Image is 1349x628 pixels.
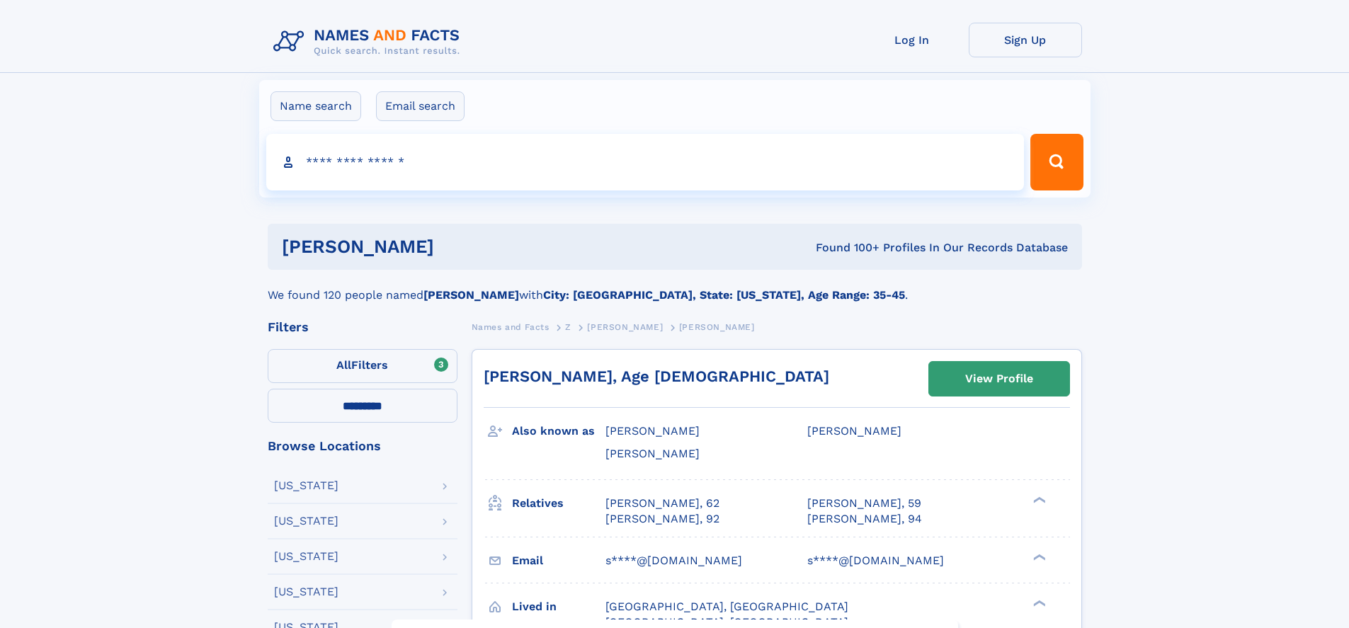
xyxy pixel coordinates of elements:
a: [PERSON_NAME], 59 [807,496,921,511]
a: View Profile [929,362,1069,396]
label: Name search [271,91,361,121]
img: Logo Names and Facts [268,23,472,61]
label: Filters [268,349,457,383]
h1: [PERSON_NAME] [282,238,625,256]
span: All [336,358,351,372]
div: [US_STATE] [274,586,338,598]
span: [PERSON_NAME] [679,322,755,332]
span: [PERSON_NAME] [807,424,901,438]
a: [PERSON_NAME], Age [DEMOGRAPHIC_DATA] [484,367,829,385]
div: ❯ [1030,552,1047,561]
div: View Profile [965,362,1033,395]
b: City: [GEOGRAPHIC_DATA], State: [US_STATE], Age Range: 35-45 [543,288,905,302]
span: [PERSON_NAME] [605,424,700,438]
a: [PERSON_NAME], 62 [605,496,719,511]
div: [US_STATE] [274,480,338,491]
span: [GEOGRAPHIC_DATA], [GEOGRAPHIC_DATA] [605,600,848,613]
label: Email search [376,91,465,121]
div: [US_STATE] [274,551,338,562]
span: Z [565,322,571,332]
a: Log In [855,23,969,57]
span: [PERSON_NAME] [605,447,700,460]
a: [PERSON_NAME], 94 [807,511,922,527]
a: Names and Facts [472,318,550,336]
b: [PERSON_NAME] [423,288,519,302]
a: [PERSON_NAME] [587,318,663,336]
h3: Also known as [512,419,605,443]
div: ❯ [1030,495,1047,504]
input: search input [266,134,1025,190]
a: [PERSON_NAME], 92 [605,511,719,527]
div: ❯ [1030,598,1047,607]
h3: Relatives [512,491,605,515]
div: Filters [268,321,457,333]
div: [US_STATE] [274,515,338,527]
h3: Lived in [512,595,605,619]
div: We found 120 people named with . [268,270,1082,304]
h3: Email [512,549,605,573]
div: Browse Locations [268,440,457,452]
button: Search Button [1030,134,1083,190]
a: Sign Up [969,23,1082,57]
div: Found 100+ Profiles In Our Records Database [625,240,1068,256]
span: [PERSON_NAME] [587,322,663,332]
a: Z [565,318,571,336]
